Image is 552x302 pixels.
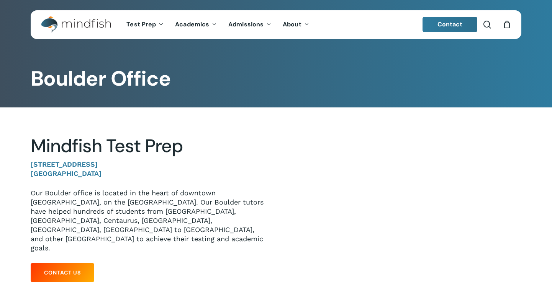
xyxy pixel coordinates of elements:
a: About [277,21,315,28]
a: Academics [169,21,223,28]
strong: [STREET_ADDRESS] [31,160,98,168]
span: Contact Us [44,269,81,276]
a: Contact [423,17,478,32]
span: About [283,20,301,28]
a: Cart [503,20,511,29]
span: Academics [175,20,209,28]
a: Contact Us [31,263,94,282]
span: Admissions [228,20,264,28]
span: Contact [437,20,463,28]
header: Main Menu [31,10,521,39]
h2: Mindfish Test Prep [31,135,264,157]
nav: Main Menu [121,10,314,39]
a: Admissions [223,21,277,28]
strong: [GEOGRAPHIC_DATA] [31,169,102,177]
p: Our Boulder office is located in the heart of downtown [GEOGRAPHIC_DATA], on the [GEOGRAPHIC_DATA... [31,188,264,253]
a: Test Prep [121,21,169,28]
span: Test Prep [126,20,156,28]
h1: Boulder Office [31,67,521,91]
